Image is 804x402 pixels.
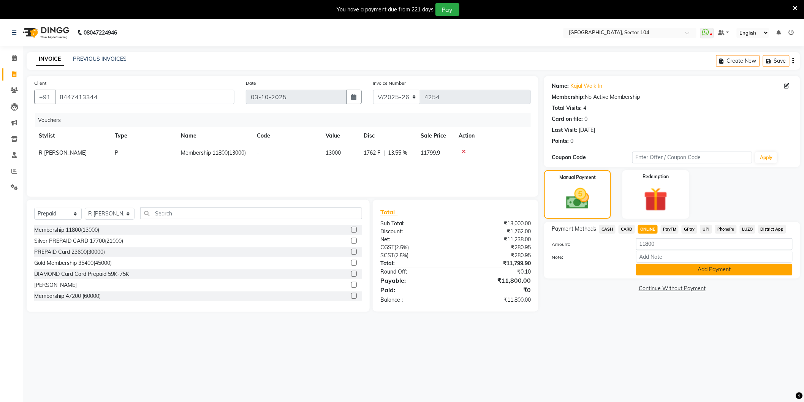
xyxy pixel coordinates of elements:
[456,244,537,252] div: ₹280.95
[456,220,537,228] div: ₹13,000.00
[552,225,596,233] span: Payment Methods
[643,173,669,180] label: Redemption
[388,149,407,157] span: 13.55 %
[619,225,635,234] span: CARD
[34,127,110,144] th: Stylist
[34,281,77,289] div: [PERSON_NAME]
[375,276,456,285] div: Payable:
[636,238,793,250] input: Amount
[456,228,537,236] div: ₹1,762.00
[552,104,582,112] div: Total Visits:
[326,149,341,156] span: 13000
[716,55,760,67] button: Create New
[34,80,46,87] label: Client
[552,93,585,101] div: Membership:
[55,90,234,104] input: Search by Name/Mobile/Email/Code
[552,137,569,145] div: Points:
[375,285,456,294] div: Paid:
[583,104,586,112] div: 4
[682,225,697,234] span: GPay
[546,254,630,261] label: Note:
[321,127,359,144] th: Value
[34,226,99,234] div: Membership 11800(13000)
[661,225,679,234] span: PayTM
[359,127,416,144] th: Disc
[375,220,456,228] div: Sub Total:
[84,22,117,43] b: 08047224946
[373,80,406,87] label: Invoice Number
[546,241,630,248] label: Amount:
[570,82,602,90] a: Kajal Walk In
[396,244,407,250] span: 2.5%
[559,185,597,212] img: _cash.svg
[140,207,362,219] input: Search
[396,252,407,258] span: 2.5%
[456,268,537,276] div: ₹0.10
[715,225,737,234] span: PhonePe
[456,260,537,267] div: ₹11,799.90
[570,137,573,145] div: 0
[375,244,456,252] div: ( )
[552,126,577,134] div: Last Visit:
[110,127,177,144] th: Type
[181,149,246,156] span: Membership 11800(13000)
[636,264,793,275] button: Add Payment
[552,115,583,123] div: Card on file:
[35,113,537,127] div: Vouchers
[34,259,112,267] div: Gold Membership 35400(45000)
[39,149,87,156] span: R [PERSON_NAME]
[456,296,537,304] div: ₹11,800.00
[375,296,456,304] div: Balance :
[546,285,799,293] a: Continue Without Payment
[337,6,434,14] div: You have a payment due from 221 days
[34,248,105,256] div: PREPAID Card 23600(30000)
[632,152,753,163] input: Enter Offer / Coupon Code
[253,127,321,144] th: Code
[375,228,456,236] div: Discount:
[638,225,658,234] span: ONLINE
[755,152,777,163] button: Apply
[34,292,101,300] div: Membership 47200 (60000)
[456,236,537,244] div: ₹11,238.00
[758,225,787,234] span: District App
[375,260,456,267] div: Total:
[380,208,398,216] span: Total
[636,185,675,214] img: _gift.svg
[552,154,632,161] div: Coupon Code
[380,244,394,251] span: CGST
[700,225,712,234] span: UPI
[36,52,64,66] a: INVOICE
[110,144,177,161] td: P
[19,22,71,43] img: logo
[421,149,440,156] span: 11799.9
[740,225,755,234] span: LUZO
[375,252,456,260] div: ( )
[364,149,380,157] span: 1762 F
[763,55,790,67] button: Save
[375,236,456,244] div: Net:
[559,174,596,181] label: Manual Payment
[454,127,531,144] th: Action
[34,237,123,245] div: Silver PREPAID CARD 17700(21000)
[383,149,385,157] span: |
[416,127,454,144] th: Sale Price
[552,82,569,90] div: Name:
[380,252,394,259] span: SGST
[34,270,129,278] div: DIAMOND Card Card Prepaid 59K-75K
[177,127,253,144] th: Name
[552,93,793,101] div: No Active Membership
[456,285,537,294] div: ₹0
[599,225,616,234] span: CASH
[456,276,537,285] div: ₹11,800.00
[246,80,256,87] label: Date
[636,251,793,263] input: Add Note
[375,268,456,276] div: Round Off:
[34,90,55,104] button: +91
[456,252,537,260] div: ₹280.95
[73,55,127,62] a: PREVIOUS INVOICES
[257,149,260,156] span: -
[435,3,459,16] button: Pay
[584,115,587,123] div: 0
[579,126,595,134] div: [DATE]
